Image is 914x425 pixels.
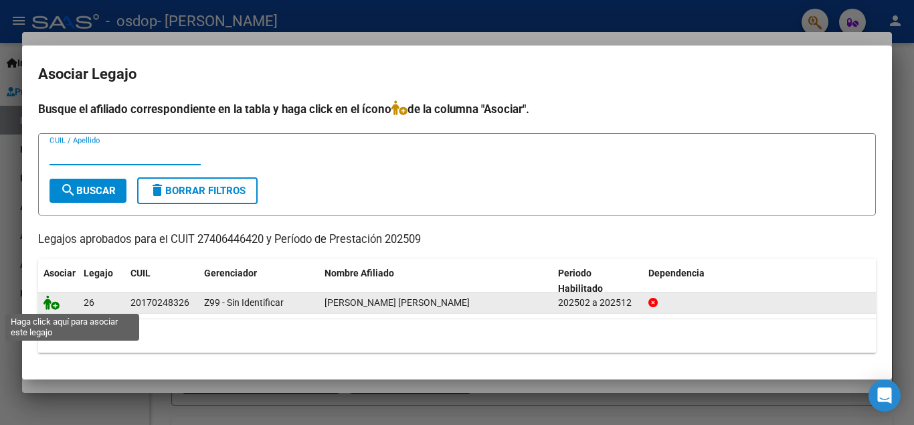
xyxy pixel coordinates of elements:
[50,179,126,203] button: Buscar
[60,185,116,197] span: Buscar
[137,177,258,204] button: Borrar Filtros
[643,259,877,303] datatable-header-cell: Dependencia
[38,62,876,87] h2: Asociar Legajo
[199,259,319,303] datatable-header-cell: Gerenciador
[38,259,78,303] datatable-header-cell: Asociar
[558,268,603,294] span: Periodo Habilitado
[869,379,901,412] div: Open Intercom Messenger
[78,259,125,303] datatable-header-cell: Legajo
[43,268,76,278] span: Asociar
[60,182,76,198] mat-icon: search
[130,295,189,311] div: 20170248326
[38,319,876,353] div: 1 registros
[38,232,876,248] p: Legajos aprobados para el CUIT 27406446420 y Período de Prestación 202509
[319,259,553,303] datatable-header-cell: Nombre Afiliado
[84,297,94,308] span: 26
[125,259,199,303] datatable-header-cell: CUIL
[130,268,151,278] span: CUIL
[204,297,284,308] span: Z99 - Sin Identificar
[204,268,257,278] span: Gerenciador
[648,268,705,278] span: Dependencia
[38,100,876,118] h4: Busque el afiliado correspondiente en la tabla y haga click en el ícono de la columna "Asociar".
[325,268,394,278] span: Nombre Afiliado
[84,268,113,278] span: Legajo
[558,295,638,311] div: 202502 a 202512
[553,259,643,303] datatable-header-cell: Periodo Habilitado
[149,185,246,197] span: Borrar Filtros
[325,297,470,308] span: SILGUERO SILVIO SANTOS
[149,182,165,198] mat-icon: delete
